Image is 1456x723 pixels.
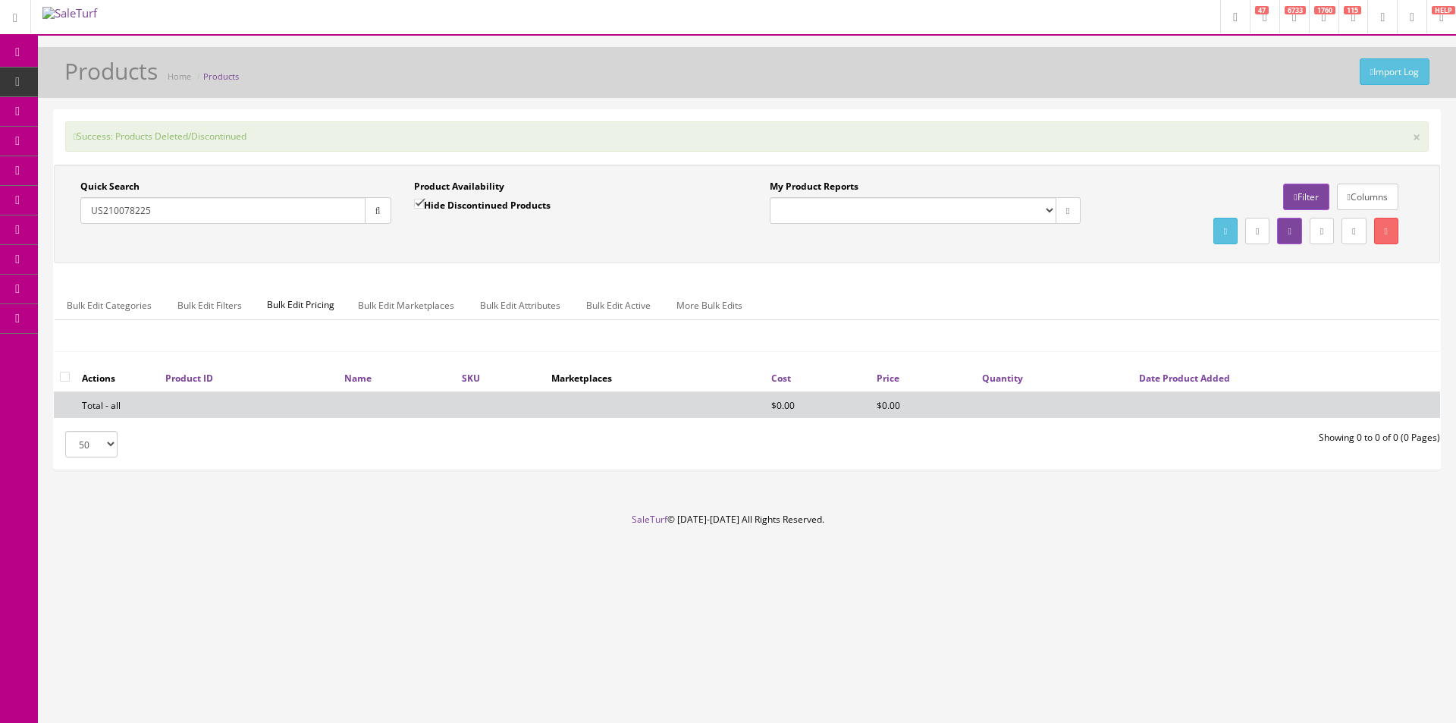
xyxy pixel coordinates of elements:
[65,121,1429,152] div: Success: Products Deleted/Discontinued
[1314,6,1335,14] span: 1760
[1285,6,1306,14] span: 6733
[80,180,140,193] label: Quick Search
[574,291,663,320] a: Bulk Edit Active
[545,364,765,391] th: Marketplaces
[1255,6,1269,14] span: 47
[1344,6,1361,14] span: 115
[414,199,424,209] input: Hide Discontinued Products
[165,291,254,320] a: Bulk Edit Filters
[771,372,791,385] a: Cost
[344,372,372,385] a: Name
[1139,372,1230,385] a: Date Product Added
[1283,184,1329,210] a: Filter
[1413,130,1420,143] button: ×
[765,392,871,418] td: $0.00
[42,7,133,20] img: SaleTurf
[1360,58,1429,85] a: Import Log
[168,71,191,82] a: Home
[982,372,1023,385] a: Quantity
[664,291,755,320] a: More Bulk Edits
[165,372,213,385] a: Product ID
[256,291,346,319] span: Bulk Edit Pricing
[468,291,573,320] a: Bulk Edit Attributes
[1337,184,1398,210] a: Columns
[877,372,899,385] a: Price
[64,58,158,83] h1: Products
[747,431,1451,445] div: Showing 0 to 0 of 0 (0 Pages)
[76,392,159,418] td: Total - all
[76,364,159,391] th: Actions
[80,197,366,224] input: Search
[55,291,164,320] a: Bulk Edit Categories
[203,71,239,82] a: Products
[632,513,667,526] a: SaleTurf
[414,180,504,193] label: Product Availability
[462,372,480,385] a: SKU
[871,392,976,418] td: $0.00
[346,291,466,320] a: Bulk Edit Marketplaces
[414,197,551,212] label: Hide Discontinued Products
[1432,6,1455,14] span: HELP
[770,180,858,193] label: My Product Reports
